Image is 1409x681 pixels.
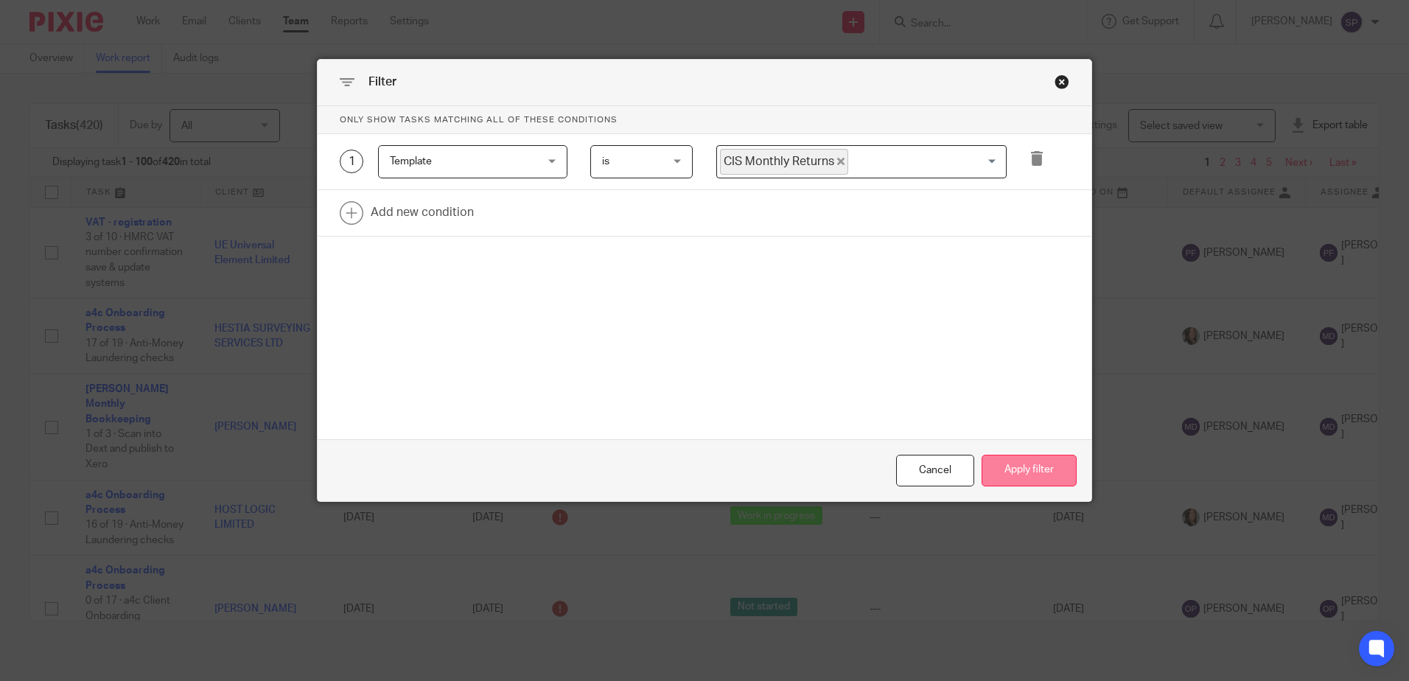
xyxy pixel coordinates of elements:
[896,455,974,486] div: Close this dialog window
[368,76,396,88] span: Filter
[1055,74,1069,89] div: Close this dialog window
[318,106,1091,134] p: Only show tasks matching all of these conditions
[602,156,609,167] span: is
[720,149,848,175] span: CIS Monthly Returns
[716,145,1007,178] div: Search for option
[837,158,845,165] button: Deselect CIS Monthly Returns
[982,455,1077,486] button: Apply filter
[390,156,432,167] span: Template
[340,150,363,173] div: 1
[850,149,998,175] input: Search for option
